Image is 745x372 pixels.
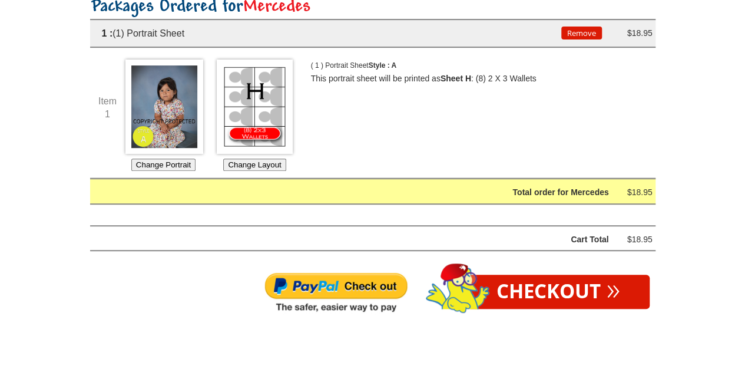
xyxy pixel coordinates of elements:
p: ( 1 ) Portrait Sheet [311,60,429,73]
div: $18.95 [617,26,653,41]
div: Choose which Image you'd like to use for this Portrait Sheet [125,60,202,172]
img: Choose Layout [217,60,292,154]
button: Change Layout [223,159,286,171]
div: Cart Total [120,232,609,247]
img: Choose Image *1958_0063a*1958 [125,60,203,154]
div: (1) Portrait Sheet [90,26,561,41]
a: Checkout» [467,275,650,309]
img: Paypal [264,272,408,314]
span: 1 : [102,28,113,38]
span: » [607,282,620,295]
div: Total order for Mercedes [120,185,609,200]
div: Item 1 [90,95,125,120]
div: $18.95 [617,232,653,247]
button: Remove [561,27,602,39]
p: This portrait sheet will be printed as : (8) 2 X 3 Wallets [311,73,635,85]
span: Style : A [369,61,397,70]
b: Sheet H [441,74,471,83]
button: Change Portrait [131,159,196,171]
div: Choose which Layout you would like for this Portrait Sheet [217,60,293,172]
div: Remove [561,26,597,41]
div: $18.95 [617,185,653,200]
